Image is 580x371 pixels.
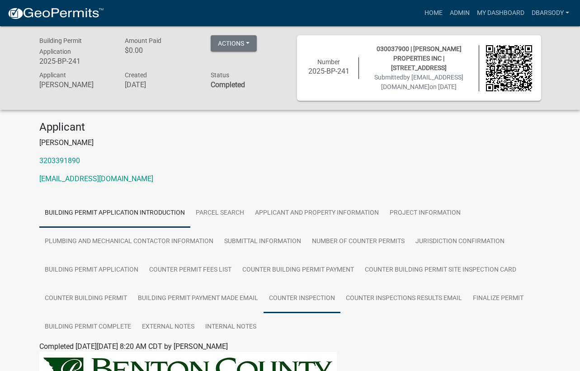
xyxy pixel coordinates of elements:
a: Internal Notes [200,313,262,342]
a: Applicant and Property Information [250,199,384,228]
a: Building Permit Payment Made Email [132,284,264,313]
a: Project Information [384,199,466,228]
a: Parcel search [190,199,250,228]
a: Building Permit Application [39,256,144,285]
a: Home [421,5,446,22]
a: External Notes [137,313,200,342]
a: My Dashboard [473,5,528,22]
h6: $0.00 [125,46,197,55]
p: [PERSON_NAME] [39,137,541,148]
a: Building Permit Complete [39,313,137,342]
span: Status [211,71,229,79]
span: by [EMAIL_ADDRESS][DOMAIN_NAME] [381,74,463,90]
span: 030037900 | [PERSON_NAME] PROPERTIES INC | [STREET_ADDRESS] [377,45,462,71]
a: Finalize Permit [467,284,529,313]
a: Number of Counter Permits [307,227,410,256]
a: Admin [446,5,473,22]
a: Counter Building Permit [39,284,132,313]
a: Dbarsody [528,5,573,22]
a: Submittal Information [219,227,307,256]
span: Applicant [39,71,66,79]
a: 3203391890 [39,156,80,165]
a: Plumbing and Mechanical Contactor Information [39,227,219,256]
span: Created [125,71,147,79]
a: [EMAIL_ADDRESS][DOMAIN_NAME] [39,174,153,183]
button: Actions [211,35,257,52]
a: Jurisdiction Confirmation [410,227,510,256]
a: Building Permit Application Introduction [39,199,190,228]
h6: 2025-BP-241 [39,57,112,66]
img: QR code [486,45,532,91]
a: Counter Inspection [264,284,340,313]
h6: [PERSON_NAME] [39,80,112,89]
a: Counter Inspections Results Email [340,284,467,313]
strong: Completed [211,80,245,89]
h6: [DATE] [125,80,197,89]
h4: Applicant [39,121,541,134]
a: Counter Permit Fees List [144,256,237,285]
a: Counter Building Permit Site Inspection Card [359,256,522,285]
span: Submitted on [DATE] [374,74,463,90]
span: Completed [DATE][DATE] 8:20 AM CDT by [PERSON_NAME] [39,342,228,351]
span: Amount Paid [125,37,161,44]
span: Building Permit Application [39,37,82,55]
h6: 2025-BP-241 [306,67,352,75]
span: Number [317,58,340,66]
a: Counter Building Permit Payment [237,256,359,285]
